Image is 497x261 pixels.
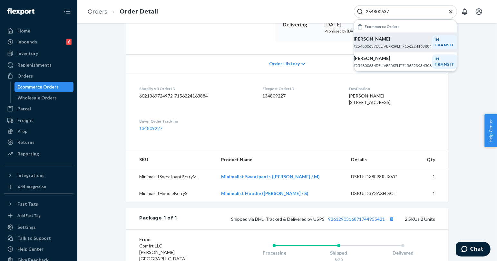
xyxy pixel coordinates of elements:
button: Copy tracking number [387,215,396,223]
a: Freight [4,115,73,126]
td: MinimalistHoodieBerryS [126,185,216,202]
p: #254800634DELIVERRSPLIT7156223934508 [354,63,432,68]
a: 9261290316871744955421 [328,216,385,222]
th: Qty [416,151,448,168]
div: Replenishments [17,62,52,68]
div: Wholesale Orders [18,95,57,101]
div: Shipped [307,250,371,256]
iframe: Opens a widget where you can chat to one of our agents [456,242,491,258]
button: Talk to Support [4,233,73,243]
td: MinimalistSweatpantBerryM [126,168,216,185]
a: Wholesale Orders [15,93,74,103]
a: Order Detail [120,8,158,15]
a: Inbounds6 [4,37,73,47]
div: Add Integration [17,184,46,190]
div: Integrations [17,172,44,179]
button: Open notifications [458,5,471,18]
div: Package 1 of 1 [139,215,177,223]
div: Fast Tags [17,201,38,207]
a: Orders [4,71,73,81]
div: IN TRANSIT [432,35,458,49]
button: Close Navigation [61,5,73,18]
a: Reporting [4,149,73,159]
button: Integrations [4,170,73,181]
p: [PERSON_NAME] [354,36,432,42]
div: Ecommerce Orders [18,84,59,90]
p: Delivering [283,21,319,28]
a: Ecommerce Orders [15,82,74,92]
div: Freight [17,117,33,124]
div: Inbounds [17,39,37,45]
dt: From [139,236,216,243]
td: 1 [416,168,448,185]
p: #254800637DELIVERRSPLIT7156224163884 [354,43,432,49]
div: Settings [17,224,36,230]
p: Promised by [DATE] [325,28,385,34]
a: Returns [4,137,73,147]
svg: Search Icon [357,8,363,15]
th: SKU [126,151,216,168]
span: [PERSON_NAME] [STREET_ADDRESS] [349,93,391,105]
a: Settings [4,222,73,232]
dt: Destination [349,86,435,91]
div: 2 SKUs 2 Units [177,215,435,223]
div: Talk to Support [17,235,51,241]
div: Help Center [17,246,44,252]
div: Reporting [17,151,39,157]
div: [DATE] [325,21,385,28]
div: Parcel [17,106,31,112]
a: Help Center [4,244,73,254]
div: Add Fast Tag [17,213,41,218]
th: Product Name [216,151,346,168]
div: Inventory [17,50,38,57]
div: DSKU: D3Y3AXFLSCT [351,190,412,197]
a: Add Fast Tag [4,212,73,219]
div: IN TRANSIT [432,54,458,69]
a: Inventory [4,48,73,59]
a: Parcel [4,104,73,114]
div: DSKU: DX8F98RUXVC [351,173,412,180]
td: 1 [416,185,448,202]
input: Search Input [363,8,443,15]
button: Open account menu [473,5,485,18]
a: Minimalist Sweatpants ([PERSON_NAME] / M) [221,174,320,179]
div: Returns [17,139,34,145]
dd: 134809227 [262,93,338,99]
button: Help Center [484,114,497,147]
span: Shipped via DHL, Tracked & Delivered by USPS [231,216,396,222]
button: Close Search [448,8,454,15]
a: 134809227 [139,126,162,131]
div: Delivered [371,250,435,256]
dt: Flexport Order ID [262,86,338,91]
dd: 6021369724972-7156224163884 [139,93,252,99]
th: Details [346,151,417,168]
button: Fast Tags [4,199,73,209]
h6: Ecommerce Orders [365,24,399,29]
dt: Shopify V3 Order ID [139,86,252,91]
div: Processing [242,250,307,256]
div: Prep [17,128,27,135]
p: [PERSON_NAME] [354,55,432,61]
a: Replenishments [4,60,73,70]
span: Order History [269,61,300,67]
dt: Buyer Order Tracking [139,118,252,124]
img: Flexport logo [7,8,34,15]
a: Home [4,26,73,36]
div: Orders [17,73,33,79]
div: Home [17,28,30,34]
a: Add Integration [4,183,73,191]
a: Minimalist Hoodie ([PERSON_NAME] / S) [221,191,309,196]
a: Orders [88,8,107,15]
ol: breadcrumbs [83,2,163,21]
a: Prep [4,126,73,136]
div: 6 [66,39,72,45]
